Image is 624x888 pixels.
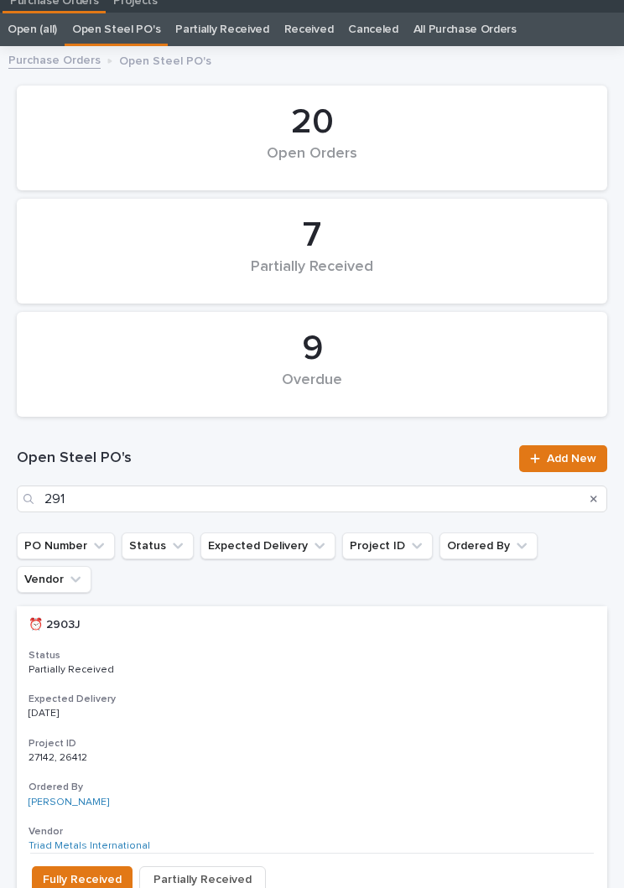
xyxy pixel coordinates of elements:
a: Add New [519,445,607,472]
div: Overdue [45,371,579,407]
p: ⏰ 2903J [29,615,84,632]
div: Partially Received [45,258,579,293]
p: [DATE] [29,708,169,719]
input: Search [17,486,607,512]
button: Status [122,532,194,559]
div: 20 [45,101,579,143]
h3: Vendor [29,825,595,839]
h3: Project ID [29,737,595,750]
h3: Status [29,649,595,662]
a: Open (all) [8,13,57,46]
button: Ordered By [439,532,538,559]
button: PO Number [17,532,115,559]
a: Canceled [348,13,398,46]
h3: Expected Delivery [29,693,595,706]
a: Received [284,13,334,46]
div: 9 [45,328,579,370]
p: Partially Received [29,664,169,676]
div: 7 [45,215,579,257]
span: Add New [547,453,596,465]
button: Project ID [342,532,433,559]
button: Vendor [17,566,91,593]
a: Triad Metals International [29,840,150,852]
div: Open Orders [45,145,579,180]
p: 27142, 26412 [29,749,91,764]
a: [PERSON_NAME] [29,797,109,808]
a: All Purchase Orders [413,13,517,46]
a: Purchase Orders [8,49,101,69]
p: Open Steel PO's [119,50,211,69]
a: Partially Received [175,13,268,46]
button: Expected Delivery [200,532,335,559]
h1: Open Steel PO's [17,449,509,469]
a: Open Steel PO's [72,13,160,46]
h3: Ordered By [29,781,595,794]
